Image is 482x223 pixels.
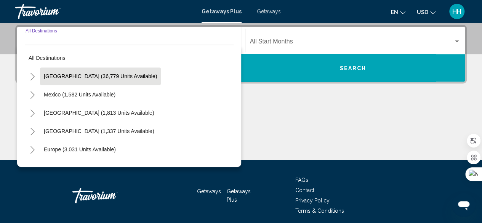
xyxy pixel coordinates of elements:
[40,86,119,103] button: Mexico (1,582 units available)
[44,91,115,98] span: Mexico (1,582 units available)
[40,104,158,122] button: [GEOGRAPHIC_DATA] (1,813 units available)
[40,141,120,158] button: Europe (3,031 units available)
[295,187,314,193] a: Contact
[295,197,330,204] a: Privacy Policy
[391,6,405,18] button: Change language
[40,67,161,85] button: [GEOGRAPHIC_DATA] (36,779 units available)
[197,188,221,194] a: Getaways
[25,87,40,102] button: Toggle Mexico (1,582 units available)
[44,146,116,152] span: Europe (3,031 units available)
[44,110,154,116] span: [GEOGRAPHIC_DATA] (1,813 units available)
[447,3,467,19] button: User Menu
[44,128,154,134] span: [GEOGRAPHIC_DATA] (1,337 units available)
[241,54,465,82] button: Search
[417,6,436,18] button: Change currency
[391,9,398,15] span: en
[417,9,428,15] span: USD
[295,208,344,214] a: Terms & Conditions
[202,8,242,14] a: Getaways Plus
[29,55,66,61] span: All destinations
[25,124,40,139] button: Toggle Caribbean & Atlantic Islands (1,337 units available)
[25,160,40,175] button: Toggle Australia (218 units available)
[452,193,476,217] iframe: Button to launch messaging window
[295,177,308,183] a: FAQs
[25,69,40,84] button: Toggle United States (36,779 units available)
[40,159,154,176] button: [GEOGRAPHIC_DATA] (218 units available)
[25,49,234,67] button: All destinations
[227,188,251,203] a: Getaways Plus
[257,8,281,14] a: Getaways
[452,8,461,15] span: HH
[339,65,366,71] span: Search
[15,4,194,19] a: Travorium
[25,142,40,157] button: Toggle Europe (3,031 units available)
[17,27,465,82] div: Search widget
[72,184,149,207] a: Travorium
[44,73,157,79] span: [GEOGRAPHIC_DATA] (36,779 units available)
[25,105,40,120] button: Toggle Canada (1,813 units available)
[40,122,158,140] button: [GEOGRAPHIC_DATA] (1,337 units available)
